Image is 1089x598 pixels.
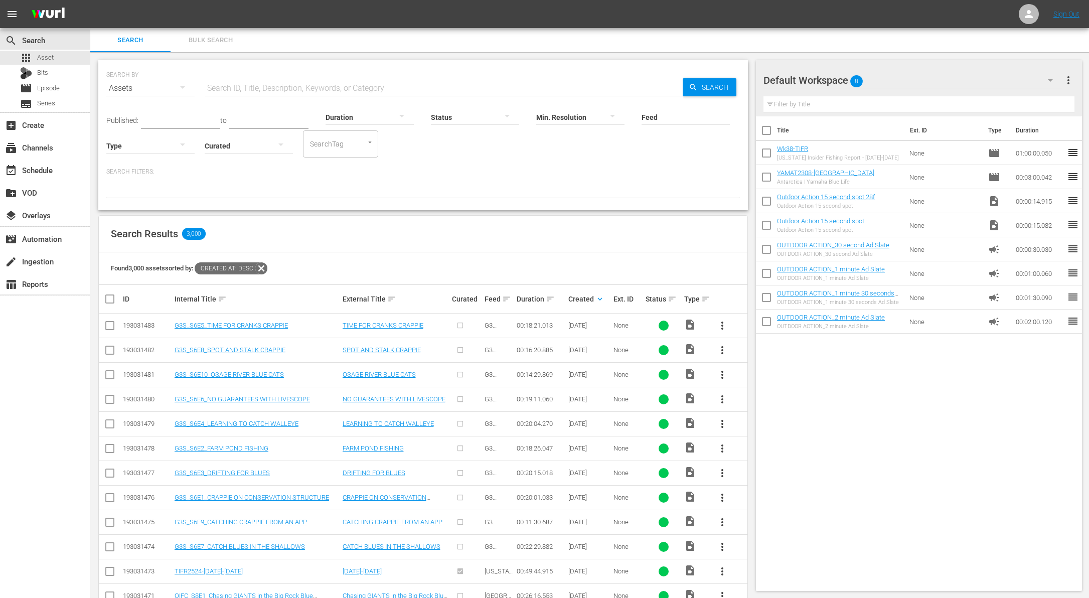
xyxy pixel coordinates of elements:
[175,395,310,403] a: G3S_S6E6_NO GUARANTEES WITH LIVESCOPE
[24,3,72,26] img: ans4CAIJ8jUAAAAAAAAAAAAAAAAAAAAAAAAgQb4GAAAAAAAAAAAAAAAAAAAAAAAAJMjXAAAAAAAAAAAAAAAAAAAAAAAAgAT5G...
[905,213,985,237] td: None
[684,491,696,503] span: Video
[568,293,610,305] div: Created
[568,420,610,427] div: [DATE]
[175,322,288,329] a: G3S_S6E5_TIME FOR CRANKS CRAPPIE
[175,518,307,526] a: G3S_S6E9_CATCHING CRAPPIE FROM AN APP
[343,444,404,452] a: FARM POND FISHING
[1067,146,1079,159] span: reorder
[905,261,985,285] td: None
[710,338,734,362] button: more_vert
[905,189,985,213] td: None
[1012,165,1067,189] td: 00:03:00.042
[1067,243,1079,255] span: reorder
[777,227,864,233] div: Outdoor Action 15 second spot
[1067,315,1079,327] span: reorder
[123,518,172,526] div: 193031475
[710,461,734,485] button: more_vert
[5,35,17,47] span: Search
[5,119,17,131] span: Create
[777,169,874,177] a: YAMAT2308-[GEOGRAPHIC_DATA]
[684,441,696,454] span: Video
[850,71,863,92] span: 8
[485,494,514,554] span: G3 Sportsman with [PERSON_NAME] presented by Yamaha
[1062,74,1074,86] span: more_vert
[613,469,643,477] div: None
[123,295,172,303] div: ID
[701,294,710,304] span: sort
[777,241,889,249] a: OUTDOOR ACTION_30 second Ad Slate
[710,436,734,461] button: more_vert
[568,395,610,403] div: [DATE]
[568,543,610,550] div: [DATE]
[175,293,340,305] div: Internal Title
[904,116,982,144] th: Ext. ID
[613,371,643,378] div: None
[182,228,206,240] span: 3,000
[710,559,734,583] button: more_vert
[988,147,1000,159] span: Episode
[568,567,610,575] div: [DATE]
[716,418,728,430] span: more_vert
[777,217,864,225] a: Outdoor Action 15 second spot
[988,219,1000,231] span: Video
[123,543,172,550] div: 193031474
[777,145,808,153] a: Wk38-TIFR
[20,82,32,94] span: Episode
[1010,116,1070,144] th: Duration
[175,371,284,378] a: G3S_S6E10_OSAGE RIVER BLUE CATS
[175,494,329,501] a: G3S_S6E1_CRAPPIE ON CONSERVATION STRUCTURE
[988,267,1000,279] span: Ad
[684,343,696,355] span: Video
[123,395,172,403] div: 193031480
[568,469,610,477] div: [DATE]
[568,494,610,501] div: [DATE]
[517,543,565,550] div: 00:22:29.882
[763,66,1062,94] div: Default Workspace
[123,371,172,378] div: 193031481
[546,294,555,304] span: sort
[452,295,481,303] div: Curated
[517,469,565,477] div: 00:20:15.018
[716,492,728,504] span: more_vert
[343,371,416,378] a: OSAGE RIVER BLUE CATS
[111,264,267,272] span: Found 3,000 assets sorted by:
[123,444,172,452] div: 193031478
[905,237,985,261] td: None
[485,420,514,480] span: G3 Sportsman with [PERSON_NAME] presented by Yamaha
[716,369,728,381] span: more_vert
[37,53,54,63] span: Asset
[613,420,643,427] div: None
[37,68,48,78] span: Bits
[710,486,734,510] button: more_vert
[517,420,565,427] div: 00:20:04.270
[1067,267,1079,279] span: reorder
[111,228,178,240] span: Search Results
[905,141,985,165] td: None
[683,78,736,96] button: Search
[613,322,643,329] div: None
[613,444,643,452] div: None
[5,210,17,222] span: Overlays
[684,319,696,331] span: Video
[777,299,901,306] div: OUTDOOR ACTION_1 minute 30 seconds Ad Slate
[777,265,885,273] a: OUTDOOR ACTION_1 minute Ad Slate
[218,294,227,304] span: sort
[195,262,255,274] span: Created At: desc
[343,543,440,550] a: CATCH BLUES IN THE SHALLOWS
[1067,291,1079,303] span: reorder
[517,293,565,305] div: Duration
[517,346,565,354] div: 00:16:20.885
[777,275,885,281] div: OUTDOOR ACTION_1 minute Ad Slate
[343,346,421,354] a: SPOT AND STALK CRAPPIE
[613,346,643,354] div: None
[568,346,610,354] div: [DATE]
[777,251,889,257] div: OUTDOOR ACTION_30 second Ad Slate
[716,541,728,553] span: more_vert
[175,444,268,452] a: G3S_S6E2_FARM POND FISHING
[698,78,736,96] span: Search
[175,567,243,575] a: TIFR2524-[DATE]-[DATE]
[684,392,696,404] span: Video
[646,293,681,305] div: Status
[365,137,375,147] button: Open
